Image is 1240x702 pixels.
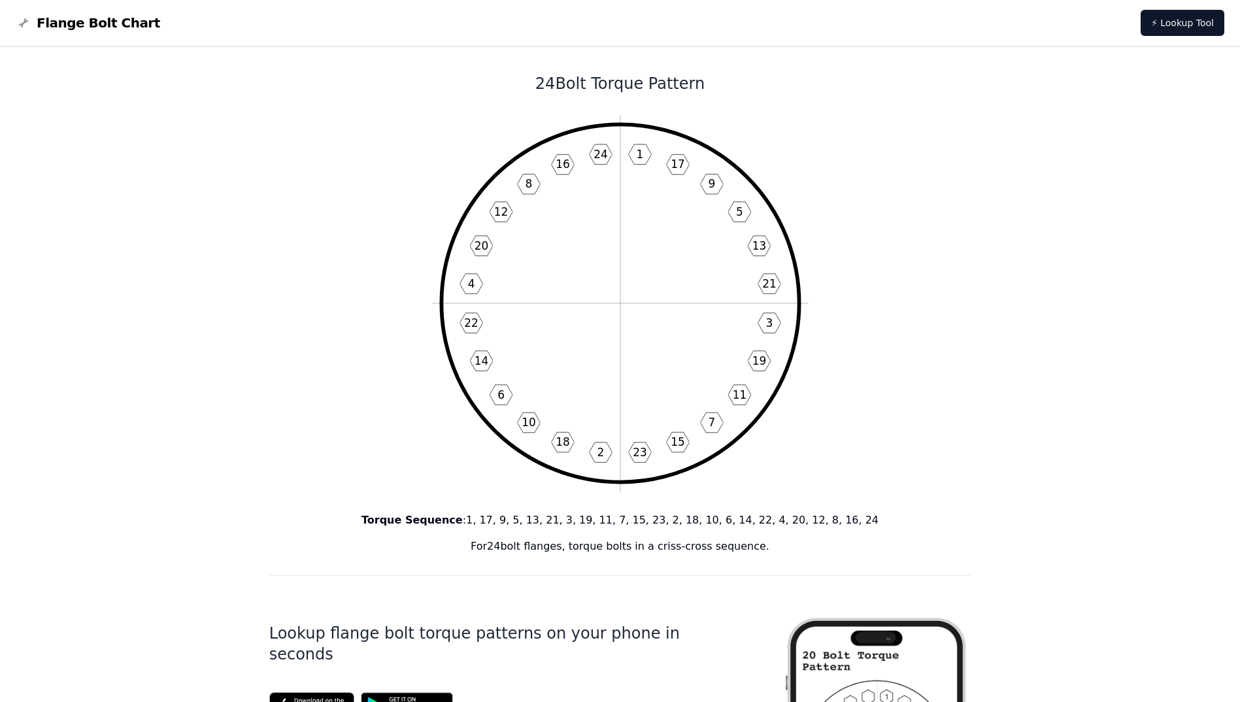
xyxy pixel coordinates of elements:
[16,14,160,32] a: Flange Bolt Chart LogoFlange Bolt Chart
[37,14,160,32] span: Flange Bolt Chart
[467,277,475,290] text: 4
[525,177,532,190] text: 8
[752,239,766,252] text: 13
[16,15,31,31] img: Flange Bolt Chart Logo
[497,388,505,401] text: 6
[636,148,643,161] text: 1
[269,512,971,528] p: : 1, 17, 9, 5, 13, 21, 3, 19, 11, 7, 15, 23, 2, 18, 10, 6, 14, 22, 4, 20, 12, 8, 16, 24
[474,354,488,367] text: 14
[522,416,536,429] text: 10
[474,239,488,252] text: 20
[269,73,971,94] h1: 24 Bolt Torque Pattern
[708,177,715,190] text: 9
[594,148,608,161] text: 24
[1141,10,1224,36] a: ⚡ Lookup Tool
[494,205,508,218] text: 12
[752,354,766,367] text: 19
[671,158,685,171] text: 17
[361,514,463,526] b: Torque Sequence
[736,205,743,218] text: 5
[269,539,971,554] p: For 24 bolt flanges, torque bolts in a criss-cross sequence.
[556,158,570,171] text: 16
[464,316,478,329] text: 22
[765,316,773,329] text: 3
[269,623,741,665] h1: Lookup flange bolt torque patterns on your phone in seconds
[597,446,604,459] text: 2
[556,435,570,448] text: 18
[732,388,746,401] text: 11
[708,416,715,429] text: 7
[633,446,647,459] text: 23
[762,277,777,290] text: 21
[671,435,685,448] text: 15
